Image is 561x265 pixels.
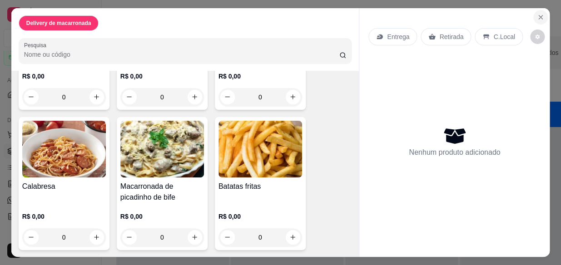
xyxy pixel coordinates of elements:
p: R$ 0,00 [22,72,106,81]
p: R$ 0,00 [218,72,302,81]
img: product-image [120,121,204,177]
label: Pesquisa [24,41,50,49]
p: Nenhum produto adicionado [409,147,500,158]
button: decrease-product-quantity [530,29,545,44]
img: product-image [22,121,106,177]
p: R$ 0,00 [22,212,106,221]
button: Close [533,10,548,25]
p: Delivery de macarronada [26,20,91,27]
h4: Calabresa [22,181,106,192]
p: R$ 0,00 [120,212,204,221]
p: C.Local [493,32,515,41]
p: Retirada [439,32,463,41]
p: R$ 0,00 [218,212,302,221]
p: Entrega [387,32,409,41]
h4: Macarronada de picadinho de bife [120,181,204,203]
input: Pesquisa [24,50,339,59]
img: product-image [218,121,302,177]
h4: Batatas fritas [218,181,302,192]
p: R$ 0,00 [120,72,204,81]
